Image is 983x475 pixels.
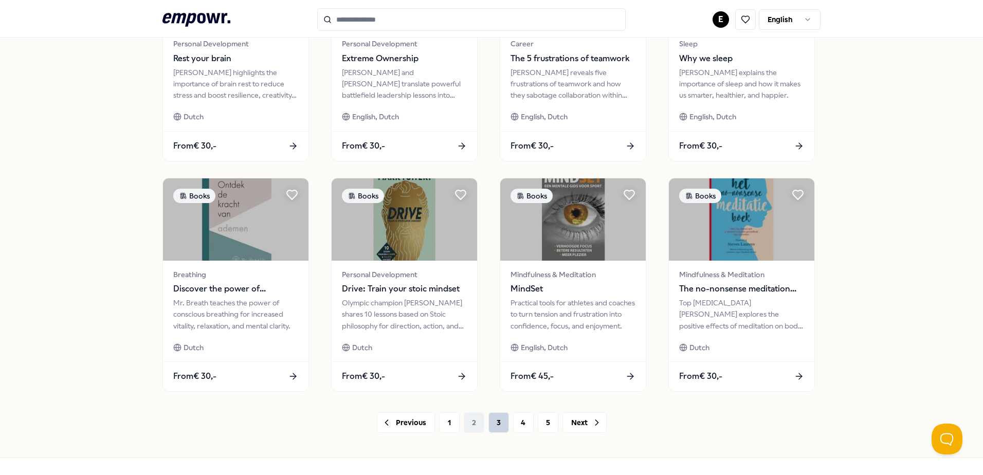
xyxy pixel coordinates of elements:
[352,111,399,122] span: English, Dutch
[342,370,385,383] span: From € 30,-
[162,178,309,392] a: package imageBooksBreathingDiscover the power of breathingMr. Breath teaches the power of conscio...
[342,297,467,332] div: Olympic champion [PERSON_NAME] shares 10 lessons based on Stoic philosophy for direction, action,...
[377,412,435,433] button: Previous
[679,282,804,296] span: The no-nonsense meditation book
[163,178,308,261] img: package image
[689,342,709,353] span: Dutch
[488,412,509,433] button: 3
[679,269,804,280] span: Mindfulness & Meditation
[511,297,635,332] div: Practical tools for athletes and coaches to turn tension and frustration into confidence, focus, ...
[173,67,298,101] div: [PERSON_NAME] highlights the importance of brain rest to reduce stress and boost resilience, crea...
[173,370,216,383] span: From € 30,-
[173,269,298,280] span: Breathing
[669,178,814,261] img: package image
[173,297,298,332] div: Mr. Breath teaches the power of conscious breathing for increased vitality, relaxation, and menta...
[679,297,804,332] div: Top [MEDICAL_DATA] [PERSON_NAME] explores the positive effects of meditation on body and mind, wi...
[511,370,554,383] span: From € 45,-
[342,67,467,101] div: [PERSON_NAME] and [PERSON_NAME] translate powerful battlefield leadership lessons into applicable...
[500,178,646,261] img: package image
[538,412,558,433] button: 5
[521,342,568,353] span: English, Dutch
[342,52,467,65] span: Extreme Ownership
[511,139,554,153] span: From € 30,-
[500,178,646,392] a: package imageBooksMindfulness & MeditationMindSetPractical tools for athletes and coaches to turn...
[511,282,635,296] span: MindSet
[679,370,722,383] span: From € 30,-
[352,342,372,353] span: Dutch
[184,342,204,353] span: Dutch
[511,189,553,203] div: Books
[679,139,722,153] span: From € 30,-
[521,111,568,122] span: English, Dutch
[173,38,298,49] span: Personal Development
[679,38,804,49] span: Sleep
[342,269,467,280] span: Personal Development
[679,67,804,101] div: [PERSON_NAME] explains the importance of sleep and how it makes us smarter, healthier, and happier.
[713,11,729,28] button: E
[173,189,215,203] div: Books
[511,52,635,65] span: The 5 frustrations of teamwork
[679,52,804,65] span: Why we sleep
[342,282,467,296] span: Drive: Train your stoic mindset
[511,269,635,280] span: Mindfulness & Meditation
[342,38,467,49] span: Personal Development
[317,8,626,31] input: Search for products, categories or subcategories
[689,111,736,122] span: English, Dutch
[173,139,216,153] span: From € 30,-
[173,282,298,296] span: Discover the power of breathing
[184,111,204,122] span: Dutch
[511,67,635,101] div: [PERSON_NAME] reveals five frustrations of teamwork and how they sabotage collaboration within te...
[439,412,460,433] button: 1
[331,178,478,392] a: package imageBooksPersonal DevelopmentDrive: Train your stoic mindsetOlympic champion [PERSON_NAM...
[562,412,607,433] button: Next
[342,189,384,203] div: Books
[679,189,721,203] div: Books
[332,178,477,261] img: package image
[511,38,635,49] span: Career
[668,178,815,392] a: package imageBooksMindfulness & MeditationThe no-nonsense meditation bookTop [MEDICAL_DATA] [PERS...
[513,412,534,433] button: 4
[342,139,385,153] span: From € 30,-
[932,424,962,454] iframe: Help Scout Beacon - Open
[173,52,298,65] span: Rest your brain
